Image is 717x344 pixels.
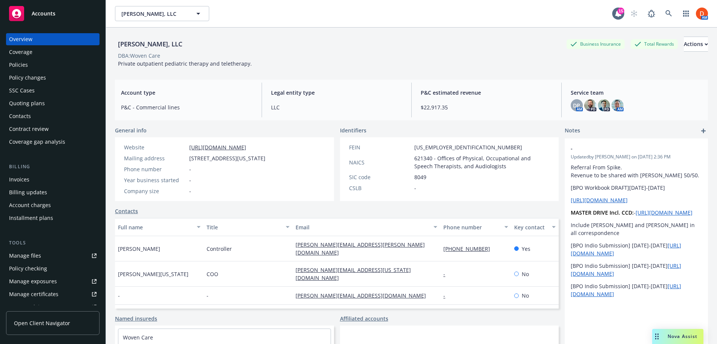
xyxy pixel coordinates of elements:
span: 8049 [414,173,426,181]
span: Nova Assist [668,333,697,339]
button: Title [204,218,292,236]
p: [BPO Indio Submission] [DATE]-[DATE] [571,282,702,298]
div: Contacts [9,110,31,122]
div: Coverage gap analysis [9,136,65,148]
span: $22,917.35 [421,103,552,111]
img: photo [598,99,610,111]
div: Manage exposures [9,275,57,287]
span: [US_EMPLOYER_IDENTIFICATION_NUMBER] [414,143,522,151]
span: COO [207,270,218,278]
div: Email [296,223,429,231]
span: [PERSON_NAME][US_STATE] [118,270,188,278]
div: Year business started [124,176,186,184]
a: Woven Care [123,334,153,341]
span: - [189,176,191,184]
span: [PERSON_NAME], LLC [121,10,187,18]
span: - [571,144,682,152]
span: Account type [121,89,253,97]
a: [PHONE_NUMBER] [443,245,496,252]
div: Full name [118,223,192,231]
a: [URL][DOMAIN_NAME] [571,197,628,204]
div: Key contact [514,223,547,231]
button: Key contact [511,218,559,236]
div: Billing updates [9,186,47,198]
p: Referral From Spike. Revenue to be shared with [PERSON_NAME] 50/50. [571,163,702,179]
div: Title [207,223,281,231]
a: Installment plans [6,212,100,224]
div: Overview [9,33,32,45]
span: 621340 - Offices of Physical, Occupational and Speech Therapists, and Audiologists [414,154,550,170]
a: Policies [6,59,100,71]
p: - [571,209,702,217]
div: Billing [6,163,100,170]
div: DBA: Woven Care [118,52,160,60]
div: Total Rewards [631,39,678,49]
a: [URL][DOMAIN_NAME] [189,144,246,151]
div: Manage claims [9,301,47,313]
div: Phone number [443,223,500,231]
div: SSC Cases [9,84,35,97]
span: Identifiers [340,126,366,134]
span: Yes [522,245,530,253]
a: Coverage gap analysis [6,136,100,148]
a: Manage exposures [6,275,100,287]
a: - [443,292,451,299]
img: photo [696,8,708,20]
div: Coverage [9,46,32,58]
a: [PERSON_NAME][EMAIL_ADDRESS][DOMAIN_NAME] [296,292,432,299]
span: - [414,184,416,192]
div: Manage certificates [9,288,58,300]
span: - [207,292,208,299]
a: Switch app [679,6,694,21]
a: - [443,270,451,278]
span: DP [573,101,580,109]
span: Updated by [PERSON_NAME] on [DATE] 2:36 PM [571,154,702,160]
a: add [699,126,708,135]
a: Policy changes [6,72,100,84]
a: Contract review [6,123,100,135]
div: Business Insurance [567,39,625,49]
div: Phone number [124,165,186,173]
span: Service team [571,89,702,97]
span: Private outpatient pediatric therapy and teletherapy. [118,60,252,67]
a: Manage files [6,250,100,262]
a: Contacts [6,110,100,122]
div: SIC code [349,173,411,181]
a: Named insureds [115,315,157,322]
button: Nova Assist [652,329,703,344]
span: - [189,187,191,195]
div: Policies [9,59,28,71]
div: CSLB [349,184,411,192]
a: Start snowing [627,6,642,21]
div: Quoting plans [9,97,45,109]
a: SSC Cases [6,84,100,97]
div: Actions [684,37,708,51]
div: Company size [124,187,186,195]
a: Affiliated accounts [340,315,388,322]
div: Manage files [9,250,41,262]
a: Contacts [115,207,138,215]
a: Policy checking [6,263,100,275]
span: Controller [207,245,232,253]
span: Open Client Navigator [14,319,70,327]
div: Mailing address [124,154,186,162]
span: No [522,270,529,278]
div: Contract review [9,123,49,135]
p: [BPO Indio Submission] [DATE]-[DATE] [571,241,702,257]
button: [PERSON_NAME], LLC [115,6,209,21]
span: No [522,292,529,299]
a: [PERSON_NAME][EMAIL_ADDRESS][US_STATE][DOMAIN_NAME] [296,266,411,281]
a: Manage certificates [6,288,100,300]
span: Notes [565,126,580,135]
a: Quoting plans [6,97,100,109]
a: Accounts [6,3,100,24]
button: Full name [115,218,204,236]
a: Manage claims [6,301,100,313]
a: Coverage [6,46,100,58]
span: [STREET_ADDRESS][US_STATE] [189,154,265,162]
div: Website [124,143,186,151]
div: [PERSON_NAME], LLC [115,39,185,49]
div: Policy checking [9,263,47,275]
a: Billing updates [6,186,100,198]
